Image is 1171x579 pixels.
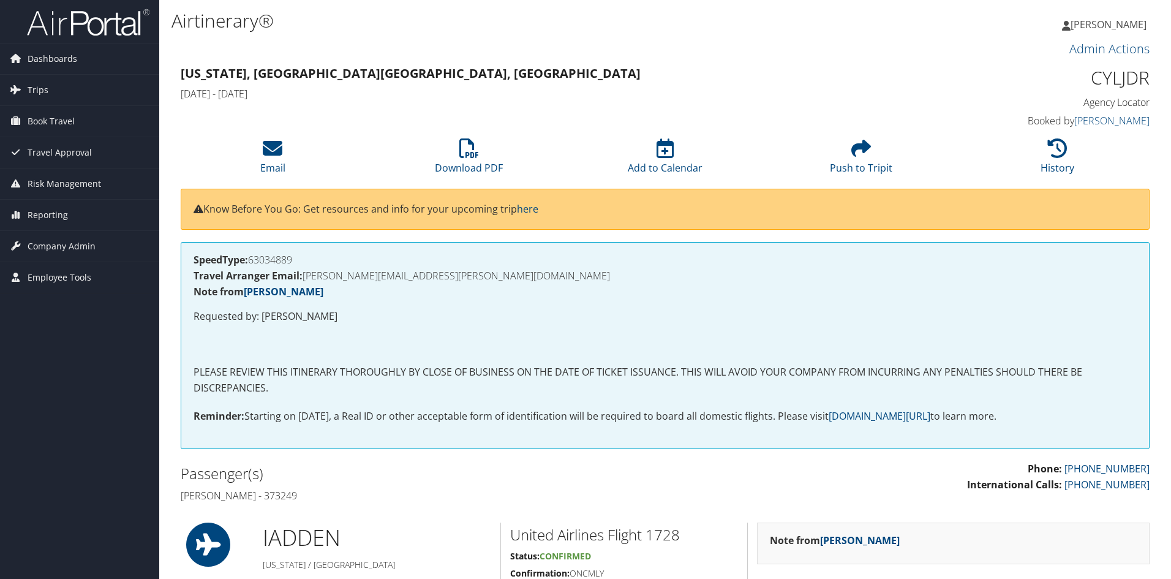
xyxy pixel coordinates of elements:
a: [PHONE_NUMBER] [1064,478,1150,491]
h4: [DATE] - [DATE] [181,87,903,100]
p: PLEASE REVIEW THIS ITINERARY THOROUGHLY BY CLOSE OF BUSINESS ON THE DATE OF TICKET ISSUANCE. THIS... [194,365,1137,396]
a: here [517,202,538,216]
strong: Phone: [1028,462,1062,475]
a: [PERSON_NAME] [820,534,900,547]
h1: IAD DEN [263,523,491,553]
span: Book Travel [28,106,75,137]
p: Starting on [DATE], a Real ID or other acceptable form of identification will be required to boar... [194,409,1137,425]
span: Confirmed [540,550,591,562]
h4: 63034889 [194,255,1137,265]
a: Push to Tripit [830,145,892,175]
a: History [1041,145,1074,175]
p: Know Before You Go: Get resources and info for your upcoming trip [194,202,1137,218]
a: [PERSON_NAME] [1062,6,1159,43]
span: Dashboards [28,44,77,74]
a: [PHONE_NUMBER] [1064,462,1150,475]
a: [DOMAIN_NAME][URL] [829,409,930,423]
p: Requested by: [PERSON_NAME] [194,309,1137,325]
strong: Note from [770,534,900,547]
h2: United Airlines Flight 1728 [510,524,738,545]
h1: Airtinerary® [171,8,830,34]
img: airportal-logo.png [27,8,149,37]
h4: Agency Locator [921,96,1150,109]
h4: [PERSON_NAME][EMAIL_ADDRESS][PERSON_NAME][DOMAIN_NAME] [194,271,1137,281]
h4: [PERSON_NAME] - 373249 [181,489,656,502]
strong: Status: [510,550,540,562]
a: Email [260,145,285,175]
span: Reporting [28,200,68,230]
strong: SpeedType: [194,253,248,267]
span: Trips [28,75,48,105]
span: [PERSON_NAME] [1071,18,1147,31]
h4: Booked by [921,114,1150,127]
h5: [US_STATE] / [GEOGRAPHIC_DATA] [263,559,491,571]
span: Employee Tools [28,262,91,293]
a: Add to Calendar [628,145,702,175]
strong: Reminder: [194,409,244,423]
strong: [US_STATE], [GEOGRAPHIC_DATA] [GEOGRAPHIC_DATA], [GEOGRAPHIC_DATA] [181,65,641,81]
a: [PERSON_NAME] [1074,114,1150,127]
span: Company Admin [28,231,96,262]
h2: Passenger(s) [181,463,656,484]
span: Risk Management [28,168,101,199]
strong: Confirmation: [510,567,570,579]
strong: Travel Arranger Email: [194,269,303,282]
h1: CYLJDR [921,65,1150,91]
a: Download PDF [435,145,503,175]
span: Travel Approval [28,137,92,168]
strong: Note from [194,285,323,298]
a: [PERSON_NAME] [244,285,323,298]
strong: International Calls: [967,478,1062,491]
a: Admin Actions [1069,40,1150,57]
